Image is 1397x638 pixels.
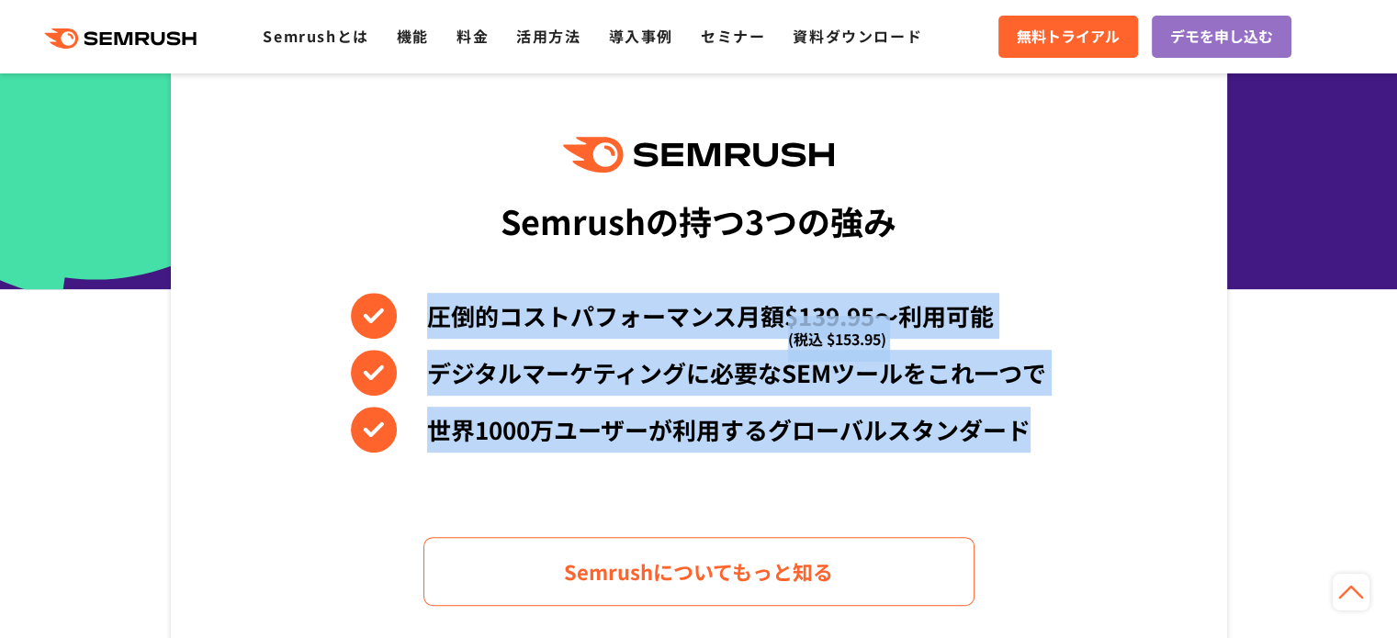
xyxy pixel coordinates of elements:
a: 活用方法 [516,25,580,47]
a: Semrushとは [263,25,368,47]
span: Semrushについてもっと知る [564,555,833,588]
a: 導入事例 [609,25,673,47]
a: 料金 [456,25,489,47]
li: 圧倒的コストパフォーマンス月額$139.95〜利用可能 [351,293,1046,339]
a: 資料ダウンロード [793,25,922,47]
img: Semrush [563,137,833,173]
li: デジタルマーケティングに必要なSEMツールをこれ一つで [351,350,1046,396]
span: 無料トライアル [1017,25,1120,49]
li: 世界1000万ユーザーが利用するグローバルスタンダード [351,407,1046,453]
a: 無料トライアル [998,16,1138,58]
span: デモを申し込む [1170,25,1273,49]
a: セミナー [701,25,765,47]
div: Semrushの持つ3つの強み [501,186,896,254]
a: 機能 [397,25,429,47]
span: (税込 $153.95) [788,316,886,362]
a: デモを申し込む [1152,16,1291,58]
a: Semrushについてもっと知る [423,537,975,606]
